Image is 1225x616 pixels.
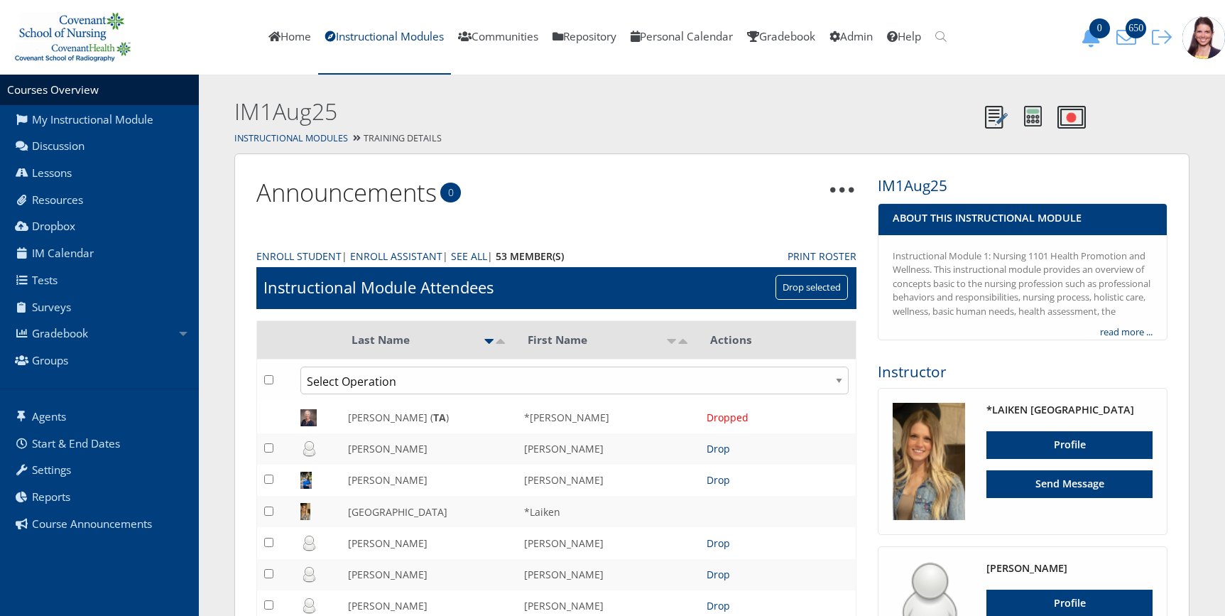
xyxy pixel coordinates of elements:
[707,442,730,455] a: Drop
[986,561,1153,576] h4: [PERSON_NAME]
[1089,18,1110,38] span: 0
[985,106,1008,129] img: Notes
[666,339,677,344] img: asc.png
[341,401,517,433] td: [PERSON_NAME] ( )
[263,276,494,298] h1: Instructional Module Attendees
[1111,27,1147,48] button: 650
[986,403,1153,417] h4: *Laiken [GEOGRAPHIC_DATA]
[878,175,1167,196] h3: IM1Aug25
[893,403,965,520] img: 10000259_125_125.jpg
[1126,18,1146,38] span: 650
[788,249,856,264] a: Print Roster
[707,568,730,581] a: Drop
[451,249,487,264] a: See All
[341,559,517,590] td: [PERSON_NAME]
[677,339,689,344] img: desc.png
[1111,29,1147,44] a: 650
[341,527,517,558] td: [PERSON_NAME]
[7,82,99,97] a: Courses Overview
[484,339,495,344] img: asc_active.png
[1057,106,1086,129] img: Record Video Note
[986,470,1153,498] a: Send Message
[986,431,1153,459] a: Profile
[517,559,699,590] td: [PERSON_NAME]
[1076,27,1111,48] button: 0
[517,496,699,527] td: *Laiken
[433,411,446,424] b: TA
[234,96,977,128] h2: IM1Aug25
[878,362,1167,382] h3: Instructor
[1024,106,1042,126] img: Calculator
[341,321,517,360] th: Last Name
[707,473,730,487] a: Drop
[1100,325,1153,340] a: read more ...
[707,410,849,425] div: Dropped
[341,496,517,527] td: [GEOGRAPHIC_DATA]
[256,249,342,264] a: Enroll Student
[707,536,730,550] a: Drop
[699,321,856,360] th: Actions
[341,465,517,496] td: [PERSON_NAME]
[199,129,1225,149] div: Training Details
[1182,16,1225,59] img: 1943_125_125.jpg
[1076,29,1111,44] a: 0
[517,465,699,496] td: [PERSON_NAME]
[517,433,699,465] td: [PERSON_NAME]
[517,321,699,360] th: First Name
[893,249,1153,319] div: Instructional Module 1: Nursing 1101 Health Promotion and Wellness. This instructional module pro...
[775,275,848,300] input: Drop selected
[440,183,461,202] span: 0
[256,249,766,264] div: | | |
[517,527,699,558] td: [PERSON_NAME]
[517,401,699,433] td: *[PERSON_NAME]
[234,132,348,144] a: Instructional Modules
[893,211,1153,225] h4: About This Instructional Module
[350,249,442,264] a: Enroll Assistant
[341,433,517,465] td: [PERSON_NAME]
[707,599,730,612] a: Drop
[495,339,506,344] img: desc.png
[256,175,437,209] a: Announcements0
